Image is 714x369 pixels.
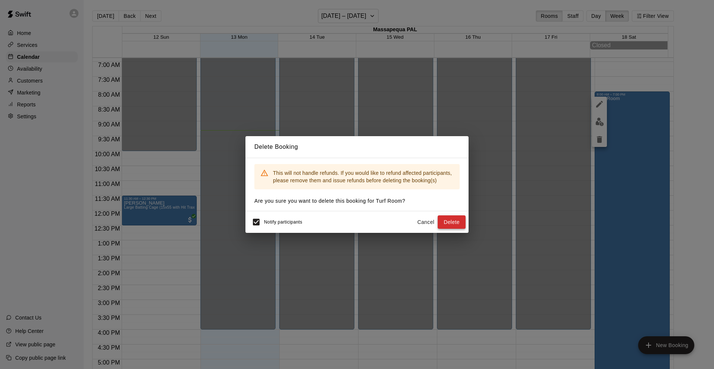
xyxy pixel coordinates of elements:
[254,197,460,205] p: Are you sure you want to delete this booking for Turf Room ?
[245,136,469,158] h2: Delete Booking
[264,219,302,225] span: Notify participants
[438,215,466,229] button: Delete
[273,166,454,187] div: This will not handle refunds. If you would like to refund affected participants, please remove th...
[414,215,438,229] button: Cancel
